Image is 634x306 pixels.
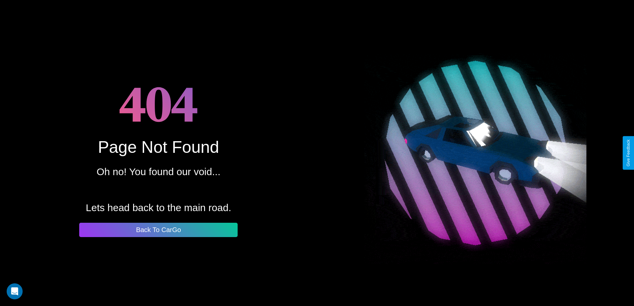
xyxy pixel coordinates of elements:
div: Give Feedback [626,140,631,166]
p: Oh no! You found our void... Lets head back to the main road. [86,163,231,217]
img: spinning car [364,42,586,264]
div: Page Not Found [98,138,219,157]
div: Open Intercom Messenger [7,283,23,299]
h1: 404 [119,69,198,138]
button: Back To CarGo [79,223,238,237]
